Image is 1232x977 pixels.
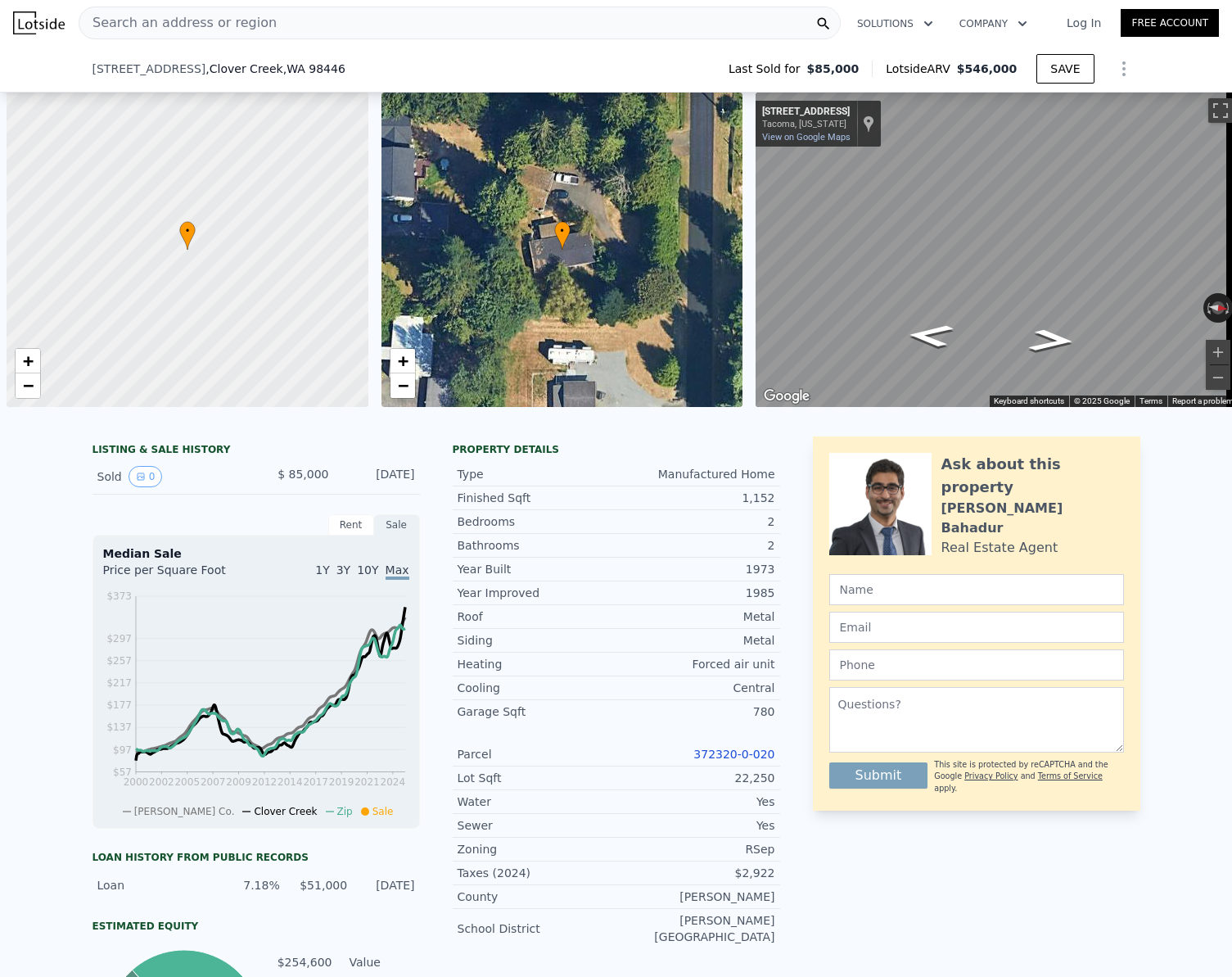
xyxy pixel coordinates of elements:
[616,703,775,720] div: 780
[149,776,174,788] tspan: 2002
[1009,323,1095,357] path: Go North, 51st Ave E
[458,466,616,482] div: Type
[458,585,616,601] div: Year Improved
[251,776,277,788] tspan: 2012
[357,877,414,893] div: [DATE]
[179,224,196,238] span: •
[760,386,814,407] a: Open this area in Google Maps (opens a new window)
[386,563,409,580] span: Max
[616,513,775,530] div: 2
[616,537,775,554] div: 2
[458,656,616,672] div: Heating
[994,396,1064,407] button: Keyboard shortcuts
[941,538,1058,558] div: Real Estate Agent
[458,608,616,625] div: Roof
[762,132,851,142] a: View on Google Maps
[458,746,616,762] div: Parcel
[205,61,345,77] span: , Clover Creek
[106,655,132,667] tspan: $257
[616,656,775,672] div: Forced air unit
[303,776,328,788] tspan: 2017
[23,375,34,396] span: −
[458,561,616,577] div: Year Built
[97,877,213,893] div: Loan
[844,9,946,38] button: Solutions
[941,499,1124,538] div: [PERSON_NAME] Bahadur
[458,865,616,881] div: Taxes (2024)
[93,851,420,864] div: Loan history from public records
[554,224,571,238] span: •
[554,221,571,250] div: •
[134,806,235,817] span: [PERSON_NAME] Co.
[277,953,333,971] td: $254,600
[458,770,616,786] div: Lot Sqft
[964,771,1018,780] a: Privacy Policy
[397,351,408,371] span: +
[887,319,973,352] path: Go South, 51st Ave E
[1108,52,1140,85] button: Show Options
[760,386,814,407] img: Google
[357,563,378,577] span: 10Y
[458,920,616,937] div: School District
[106,633,132,645] tspan: $297
[315,563,329,577] span: 1Y
[616,841,775,857] div: RSep
[16,373,40,398] a: Zoom out
[374,514,420,536] div: Sale
[946,9,1040,38] button: Company
[106,590,132,602] tspan: $373
[346,953,420,971] td: Value
[934,759,1123,794] div: This site is protected by reCAPTCHA and the Google and apply.
[328,514,374,536] div: Rent
[829,762,928,789] button: Submit
[616,466,775,482] div: Manufactured Home
[278,776,303,788] tspan: 2014
[328,776,354,788] tspan: 2019
[458,537,616,554] div: Bathrooms
[957,62,1018,75] span: $546,000
[829,649,1124,681] input: Phone
[278,468,328,481] span: $ 85,000
[458,841,616,857] div: Zoning
[93,443,420,459] div: LISTING & SALE HISTORY
[103,562,256,588] div: Price per Square Foot
[13,11,65,34] img: Lotside
[458,490,616,506] div: Finished Sqft
[79,13,277,33] span: Search an address or region
[200,776,225,788] tspan: 2007
[123,776,148,788] tspan: 2000
[390,373,415,398] a: Zoom out
[93,61,206,77] span: [STREET_ADDRESS]
[16,349,40,373] a: Zoom in
[354,776,380,788] tspan: 2021
[1036,54,1094,84] button: SAVE
[1038,771,1103,780] a: Terms of Service
[616,561,775,577] div: 1973
[390,349,415,373] a: Zoom in
[1139,396,1162,405] a: Terms
[616,889,775,905] div: [PERSON_NAME]
[1074,396,1130,405] span: © 2025 Google
[106,699,132,711] tspan: $177
[941,453,1124,499] div: Ask about this property
[336,563,350,577] span: 3Y
[93,920,420,933] div: Estimated Equity
[103,545,409,562] div: Median Sale
[1121,9,1219,37] a: Free Account
[380,776,405,788] tspan: 2024
[106,677,132,689] tspan: $217
[458,889,616,905] div: County
[616,608,775,625] div: Metal
[1203,293,1212,323] button: Rotate counterclockwise
[616,794,775,810] div: Yes
[1206,365,1230,390] button: Zoom out
[829,574,1124,605] input: Name
[174,776,200,788] tspan: 2005
[829,612,1124,643] input: Email
[226,776,251,788] tspan: 2009
[458,680,616,696] div: Cooling
[458,703,616,720] div: Garage Sqft
[616,770,775,786] div: 22,250
[283,62,345,75] span: , WA 98446
[807,61,860,77] span: $85,000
